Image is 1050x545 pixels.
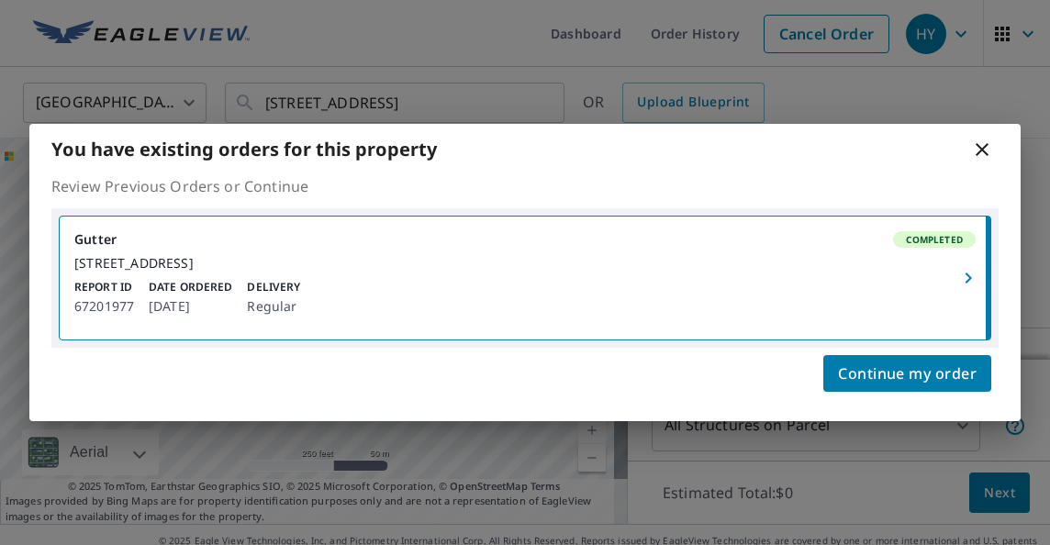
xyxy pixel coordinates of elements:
p: Review Previous Orders or Continue [51,175,999,197]
div: Gutter [74,231,976,248]
p: Delivery [247,279,300,295]
p: 67201977 [74,295,134,317]
b: You have existing orders for this property [51,137,437,161]
div: [STREET_ADDRESS] [74,255,976,272]
span: Completed [895,233,974,246]
button: Continue my order [823,355,991,392]
span: Continue my order [838,361,977,386]
p: [DATE] [149,295,232,317]
p: Report ID [74,279,134,295]
a: GutterCompleted[STREET_ADDRESS]Report ID67201977Date Ordered[DATE]DeliveryRegular [60,217,990,339]
p: Date Ordered [149,279,232,295]
p: Regular [247,295,300,317]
